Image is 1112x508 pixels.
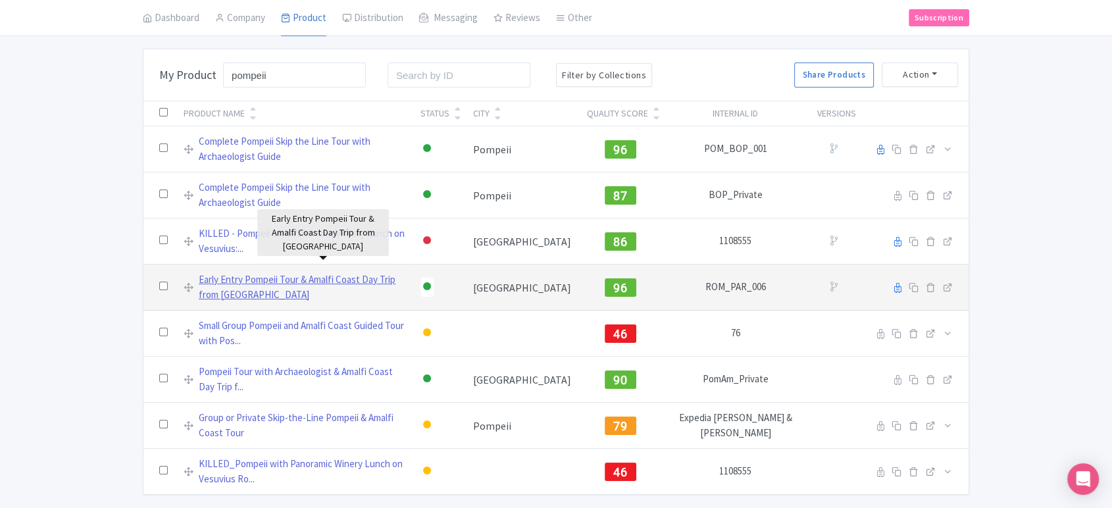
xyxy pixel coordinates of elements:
td: Pompeii [465,172,579,218]
td: Pompeii [465,403,579,449]
button: Action [882,63,958,87]
a: Complete Pompeii Skip the Line Tour with Archaeologist Guide [199,134,405,164]
div: Quality Score [587,107,648,120]
a: Complete Pompeii Skip the Line Tour with Archaeologist Guide [199,180,405,210]
a: Early Entry Pompeii Tour & Amalfi Coast Day Trip from [GEOGRAPHIC_DATA] [199,272,405,302]
a: 96 [605,279,636,292]
a: Group or Private Skip-the-Line Pompeii & Amalfi Coast Tour [199,411,405,440]
a: 90 [605,371,636,384]
td: [GEOGRAPHIC_DATA] [465,357,579,403]
div: Early Entry Pompeii Tour & Amalfi Coast Day Trip from [GEOGRAPHIC_DATA] [257,209,389,256]
div: Building [420,462,434,481]
span: 46 [613,465,627,479]
a: 46 [605,325,636,338]
button: Filter by Collections [556,63,652,88]
a: Share Products [794,63,874,88]
div: Active [420,278,434,297]
td: 1108555 [661,218,809,265]
td: [GEOGRAPHIC_DATA] [465,265,579,311]
th: Internal ID [661,101,809,126]
div: City [473,107,490,120]
a: 79 [605,417,636,430]
td: PomAm_Private [661,357,809,403]
a: 86 [605,233,636,246]
span: 46 [613,327,627,341]
td: [GEOGRAPHIC_DATA] [465,218,579,265]
th: Versions [809,101,864,126]
div: Building [420,416,434,435]
span: 90 [613,373,627,387]
a: Small Group Pompeii and Amalfi Coast Guided Tour with Pos... [199,318,405,348]
td: BOP_Private [661,172,809,218]
div: Active [420,140,434,159]
span: 79 [613,419,627,433]
span: 86 [613,235,627,249]
div: Active [420,370,434,389]
a: KILLED_Pompeii with Panoramic Winery Lunch on Vesuvius Ro... [199,457,405,486]
td: ROM_PAR_006 [661,265,809,311]
td: POM_BOP_001 [661,126,809,172]
span: 96 [613,143,627,157]
div: Inactive [420,232,434,251]
td: 76 [661,311,809,357]
div: Open Intercom Messenger [1067,463,1099,495]
a: KILLED - Pompeii with Panoramic Winery Lunch on Vesuvius:... [199,226,405,256]
td: 1108555 [661,449,809,495]
input: Search by ID [388,63,530,88]
td: Expedia [PERSON_NAME] & [PERSON_NAME] [661,403,809,449]
a: 46 [605,463,636,476]
td: Pompeii [465,126,579,172]
a: 87 [605,187,636,200]
input: Search / Filter [223,63,366,88]
div: Product Name [184,107,245,120]
div: Building [420,324,434,343]
a: 96 [605,141,636,154]
div: Status [420,107,449,120]
a: Pompeii Tour with Archaeologist & Amalfi Coast Day Trip f... [199,365,405,394]
span: 87 [613,189,627,203]
div: Active [420,186,434,205]
span: 96 [613,281,627,295]
a: Subscription [909,9,969,26]
h3: My Product [159,68,216,82]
